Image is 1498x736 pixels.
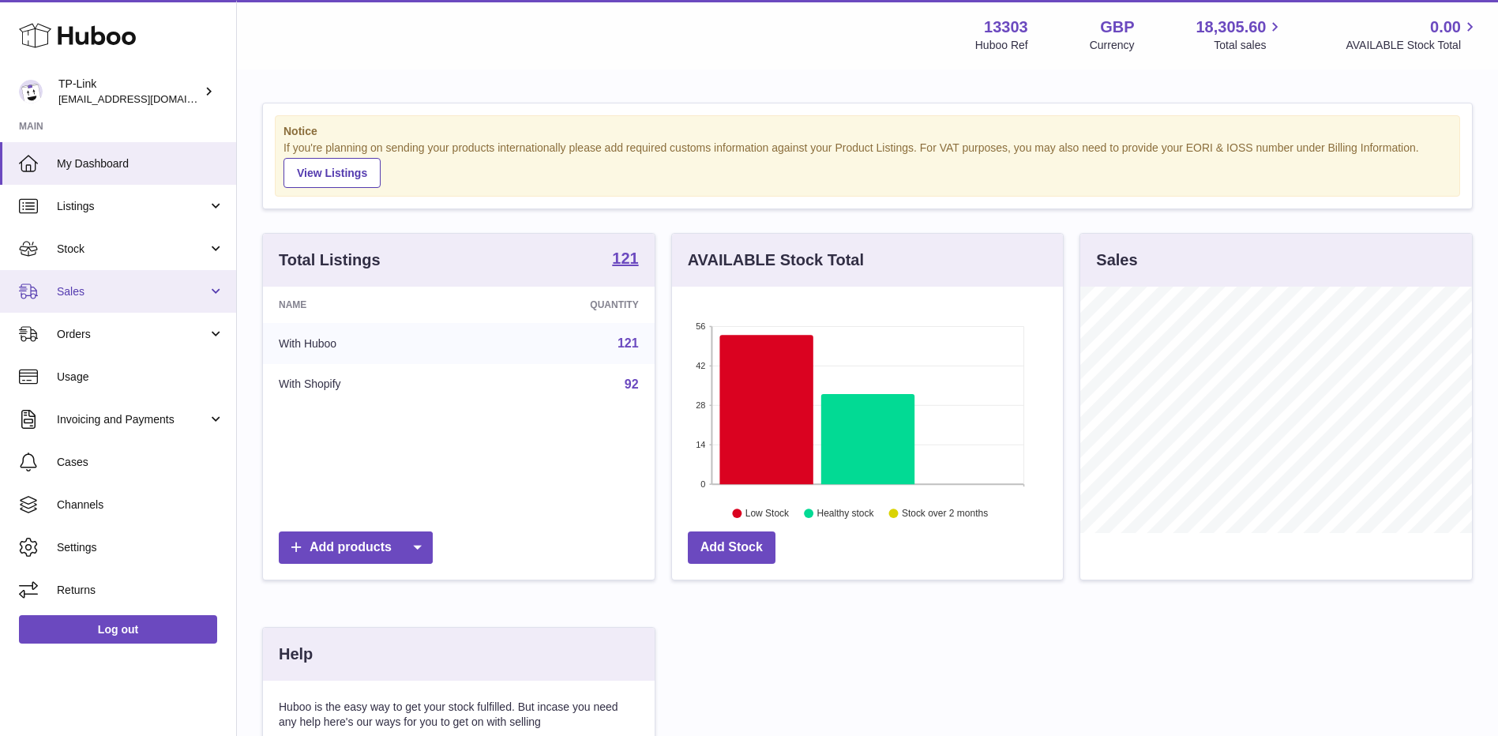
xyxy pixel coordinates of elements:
[57,370,224,385] span: Usage
[57,455,224,470] span: Cases
[58,92,232,105] span: [EMAIL_ADDRESS][DOMAIN_NAME]
[612,250,638,269] a: 121
[984,17,1028,38] strong: 13303
[696,400,705,410] text: 28
[1096,250,1137,271] h3: Sales
[1196,17,1284,53] a: 18,305.60 Total sales
[745,508,790,519] text: Low Stock
[1090,38,1135,53] div: Currency
[263,287,474,323] th: Name
[57,412,208,427] span: Invoicing and Payments
[1430,17,1461,38] span: 0.00
[57,199,208,214] span: Listings
[279,531,433,564] a: Add products
[263,323,474,364] td: With Huboo
[283,158,381,188] a: View Listings
[474,287,654,323] th: Quantity
[279,250,381,271] h3: Total Listings
[1346,17,1479,53] a: 0.00 AVAILABLE Stock Total
[57,327,208,342] span: Orders
[817,508,874,519] text: Healthy stock
[1196,17,1266,38] span: 18,305.60
[279,644,313,665] h3: Help
[57,498,224,513] span: Channels
[975,38,1028,53] div: Huboo Ref
[57,583,224,598] span: Returns
[1100,17,1134,38] strong: GBP
[57,156,224,171] span: My Dashboard
[618,336,639,350] a: 121
[19,615,217,644] a: Log out
[19,80,43,103] img: gaby.chen@tp-link.com
[612,250,638,266] strong: 121
[625,377,639,391] a: 92
[283,124,1451,139] strong: Notice
[688,250,864,271] h3: AVAILABLE Stock Total
[696,440,705,449] text: 14
[696,361,705,370] text: 42
[279,700,639,730] p: Huboo is the easy way to get your stock fulfilled. But incase you need any help here's our ways f...
[57,540,224,555] span: Settings
[688,531,775,564] a: Add Stock
[283,141,1451,188] div: If you're planning on sending your products internationally please add required customs informati...
[700,479,705,489] text: 0
[1214,38,1284,53] span: Total sales
[1346,38,1479,53] span: AVAILABLE Stock Total
[57,284,208,299] span: Sales
[696,321,705,331] text: 56
[902,508,988,519] text: Stock over 2 months
[58,77,201,107] div: TP-Link
[57,242,208,257] span: Stock
[263,364,474,405] td: With Shopify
